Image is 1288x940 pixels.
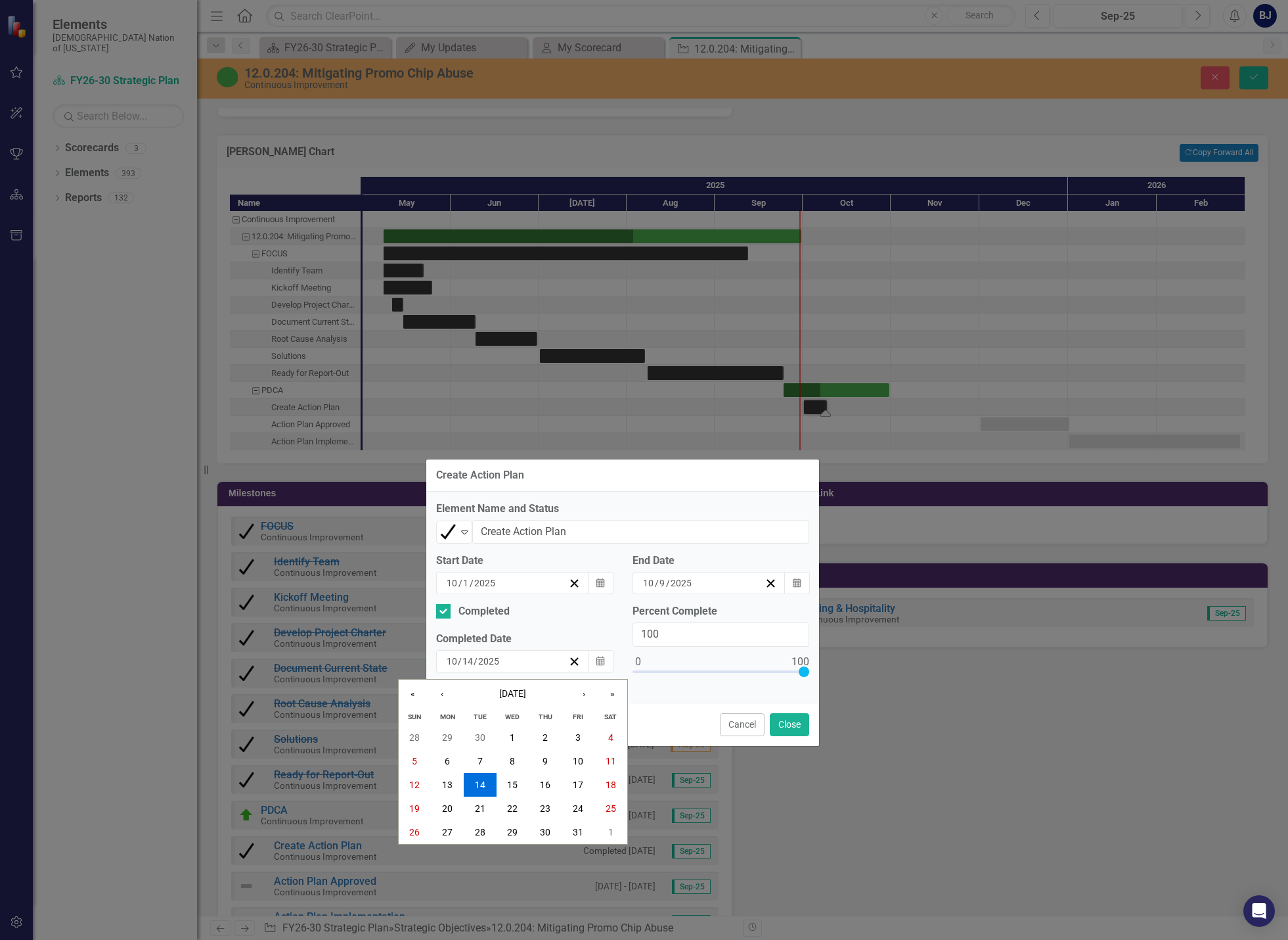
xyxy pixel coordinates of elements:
span: [DATE] [499,688,526,699]
button: October 26, 2025 [399,820,432,844]
abbr: Thursday [539,713,552,721]
abbr: October 16, 2025 [540,780,550,790]
button: October 4, 2025 [594,726,627,749]
button: October 29, 2025 [497,820,529,844]
abbr: October 15, 2025 [507,780,518,790]
button: » [598,680,627,709]
div: Create Action Plan [436,469,524,481]
span: / [458,655,462,667]
abbr: October 26, 2025 [409,827,420,837]
button: October 27, 2025 [431,820,464,844]
abbr: October 6, 2025 [445,756,450,766]
button: October 5, 2025 [399,749,432,773]
span: / [474,655,477,667]
button: October 6, 2025 [431,749,464,773]
button: October 2, 2025 [529,726,562,749]
input: yyyy [477,655,500,668]
button: October 28, 2025 [464,820,497,844]
span: / [666,577,670,589]
label: Percent Complete [633,604,809,619]
abbr: Wednesday [505,713,520,721]
abbr: October 21, 2025 [475,803,485,814]
button: October 19, 2025 [399,797,432,820]
button: Close [770,713,809,736]
abbr: October 10, 2025 [573,756,583,766]
button: September 30, 2025 [464,726,497,749]
button: October 9, 2025 [529,749,562,773]
button: October 17, 2025 [562,773,594,797]
button: Cancel [720,713,765,736]
button: October 24, 2025 [562,797,594,820]
div: Completed Date [436,632,613,647]
button: October 22, 2025 [497,797,529,820]
img: Completed [440,524,456,540]
button: « [399,680,428,709]
abbr: October 1, 2025 [510,732,515,743]
abbr: October 31, 2025 [573,827,583,837]
button: October 15, 2025 [497,773,529,797]
abbr: October 3, 2025 [575,732,581,743]
div: End Date [633,553,809,569]
abbr: October 29, 2025 [507,827,518,837]
input: Name [472,520,809,544]
abbr: Monday [440,713,455,721]
button: October 12, 2025 [399,773,432,797]
button: October 23, 2025 [529,797,562,820]
button: October 20, 2025 [431,797,464,820]
button: October 18, 2025 [594,773,627,797]
button: › [569,680,598,709]
abbr: October 4, 2025 [608,732,613,743]
abbr: October 2, 2025 [543,732,548,743]
abbr: October 9, 2025 [543,756,548,766]
abbr: October 12, 2025 [409,780,420,790]
abbr: November 1, 2025 [608,827,613,837]
button: [DATE] [456,680,569,709]
button: October 8, 2025 [497,749,529,773]
abbr: October 7, 2025 [477,756,483,766]
button: October 31, 2025 [562,820,594,844]
button: October 30, 2025 [529,820,562,844]
abbr: October 17, 2025 [573,780,583,790]
abbr: Tuesday [474,713,487,721]
abbr: October 11, 2025 [606,756,616,766]
span: / [470,577,474,589]
abbr: September 29, 2025 [442,732,453,743]
button: October 25, 2025 [594,797,627,820]
button: October 13, 2025 [431,773,464,797]
abbr: October 23, 2025 [540,803,550,814]
button: October 10, 2025 [562,749,594,773]
abbr: October 22, 2025 [507,803,518,814]
button: October 7, 2025 [464,749,497,773]
abbr: Sunday [408,713,421,721]
abbr: September 30, 2025 [475,732,485,743]
button: October 16, 2025 [529,773,562,797]
abbr: October 13, 2025 [442,780,453,790]
span: / [458,577,462,589]
abbr: October 8, 2025 [510,756,515,766]
input: dd [462,655,474,668]
abbr: October 28, 2025 [475,827,485,837]
abbr: October 18, 2025 [606,780,616,790]
button: October 1, 2025 [497,726,529,749]
abbr: October 25, 2025 [606,803,616,814]
span: / [655,577,659,589]
button: October 21, 2025 [464,797,497,820]
div: Open Intercom Messenger [1243,895,1275,927]
abbr: October 19, 2025 [409,803,420,814]
button: October 3, 2025 [562,726,594,749]
abbr: October 27, 2025 [442,827,453,837]
button: October 11, 2025 [594,749,627,773]
abbr: October 5, 2025 [412,756,417,766]
button: November 1, 2025 [594,820,627,844]
div: Start Date [436,553,613,569]
label: Element Name and Status [436,502,809,517]
button: September 28, 2025 [399,726,432,749]
abbr: October 14, 2025 [475,780,485,790]
abbr: October 24, 2025 [573,803,583,814]
button: September 29, 2025 [431,726,464,749]
abbr: September 28, 2025 [409,732,420,743]
abbr: October 20, 2025 [442,803,453,814]
abbr: Saturday [604,713,617,721]
abbr: Friday [573,713,583,721]
abbr: October 30, 2025 [540,827,550,837]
